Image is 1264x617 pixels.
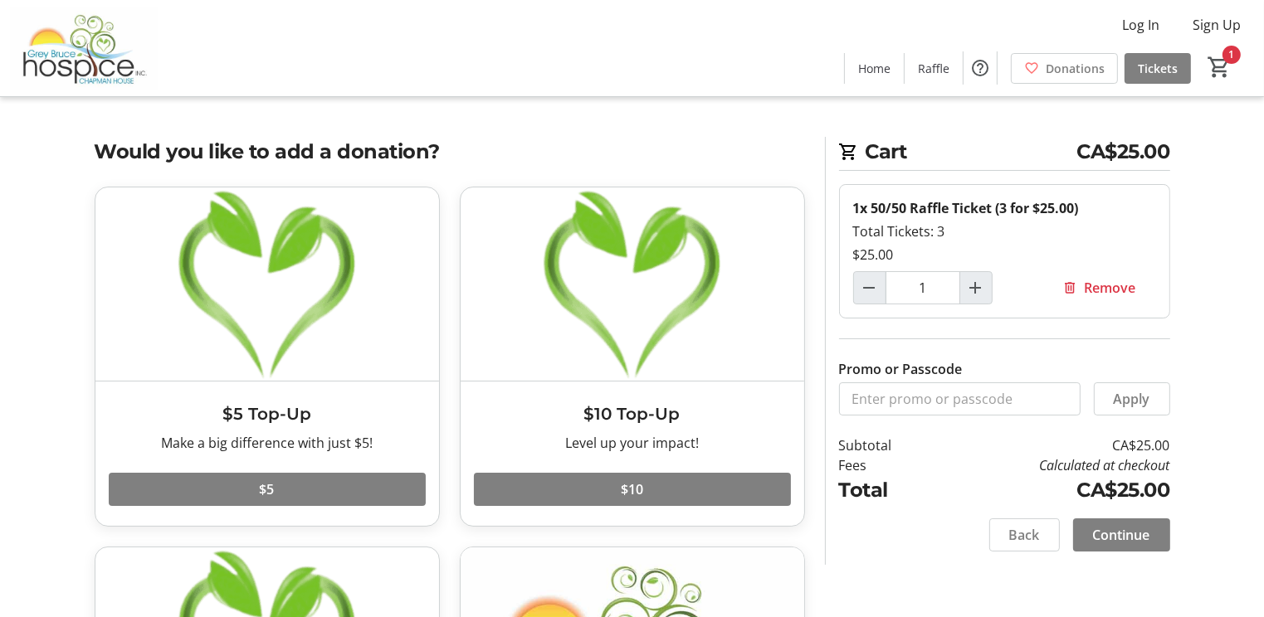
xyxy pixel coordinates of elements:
[839,475,935,505] td: Total
[1094,382,1170,415] button: Apply
[1011,53,1118,84] a: Donations
[474,433,791,453] div: Level up your impact!
[474,473,791,506] button: $10
[260,479,275,499] span: $5
[839,435,935,455] td: Subtotal
[1179,12,1254,38] button: Sign Up
[95,187,439,381] img: $5 Top-Up
[854,272,886,304] button: Decrement by one
[109,433,426,453] div: Make a big difference with just $5!
[960,272,992,304] button: Increment by one
[935,455,1169,475] td: Calculated at checkout
[1122,15,1159,35] span: Log In
[1114,389,1150,409] span: Apply
[474,401,791,426] h3: $10 Top-Up
[1093,525,1150,545] span: Continue
[1046,60,1105,77] span: Donations
[858,60,891,77] span: Home
[1077,137,1170,167] span: CA$25.00
[853,245,1156,265] div: $25.00
[1204,52,1234,82] button: Cart
[853,221,1156,241] div: Total Tickets: 3
[1043,271,1156,304] button: Remove
[1109,12,1173,38] button: Log In
[461,187,804,381] img: $10 Top-Up
[839,455,935,475] td: Fees
[935,435,1169,455] td: CA$25.00
[839,137,1170,171] h2: Cart
[935,475,1169,505] td: CA$25.00
[964,51,997,85] button: Help
[10,7,158,90] img: Grey Bruce Hospice's Logo
[853,198,1156,218] div: 1x 50/50 Raffle Ticket (3 for $25.00)
[1073,518,1170,551] button: Continue
[989,518,1060,551] button: Back
[109,401,426,426] h3: $5 Top-Up
[1125,53,1191,84] a: Tickets
[845,53,904,84] a: Home
[1193,15,1241,35] span: Sign Up
[839,359,963,379] label: Promo or Passcode
[839,382,1081,415] input: Enter promo or passcode
[918,60,949,77] span: Raffle
[886,271,960,304] input: 50/50 Raffle Ticket (3 for $25.00) Quantity
[1009,525,1040,545] span: Back
[1138,60,1178,77] span: Tickets
[95,137,805,167] h2: Would you like to add a donation?
[109,473,426,506] button: $5
[621,479,643,499] span: $10
[905,53,963,84] a: Raffle
[1085,278,1136,298] span: Remove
